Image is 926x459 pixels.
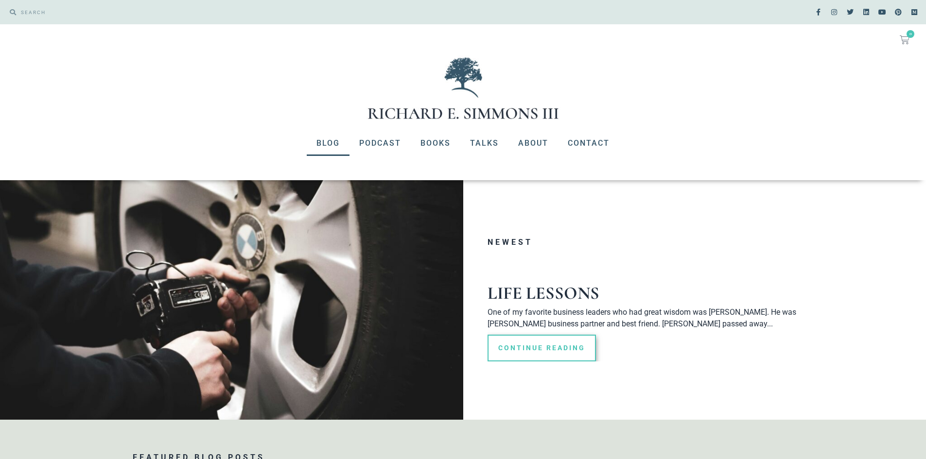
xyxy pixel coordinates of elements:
a: Books [411,131,460,156]
a: Talks [460,131,508,156]
a: Contact [558,131,619,156]
a: Life Lessons [488,283,599,304]
span: 0 [907,30,914,38]
a: Read more about Life Lessons [488,335,596,361]
input: SEARCH [16,5,458,19]
a: About [508,131,558,156]
h3: Newest [488,238,799,246]
p: One of my favorite business leaders who had great wisdom was [PERSON_NAME]. He was [PERSON_NAME] ... [488,306,799,330]
a: 0 [888,29,921,51]
a: Blog [307,131,349,156]
a: Podcast [349,131,411,156]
